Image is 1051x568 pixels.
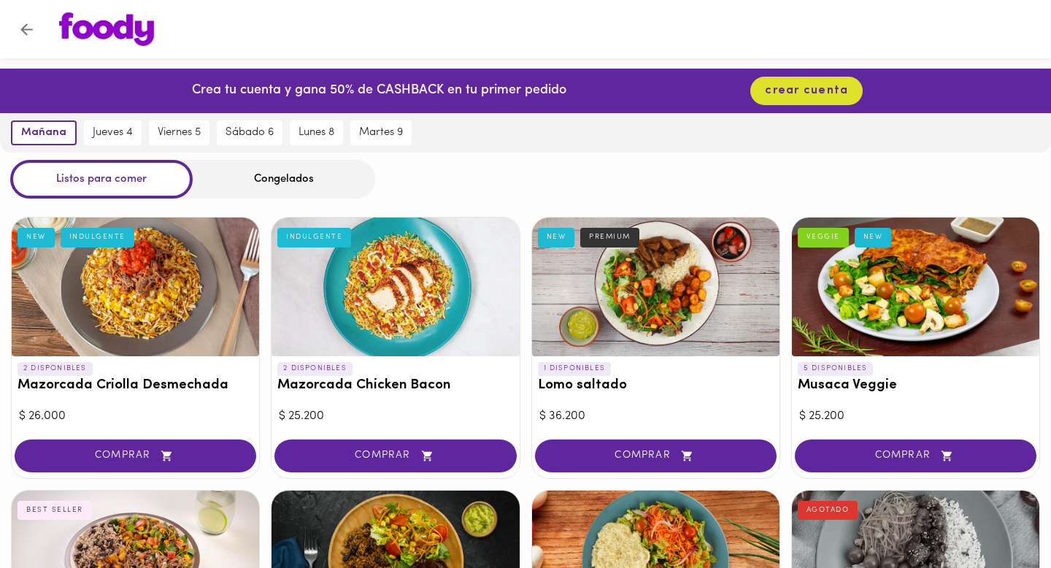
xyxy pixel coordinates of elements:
span: martes 9 [359,126,403,139]
div: BEST SELLER [18,501,92,520]
button: COMPRAR [15,440,256,472]
h3: Lomo saltado [538,378,774,394]
span: COMPRAR [293,450,498,462]
span: jueves 4 [93,126,133,139]
button: COMPRAR [274,440,516,472]
span: COMPRAR [33,450,238,462]
button: Volver [9,12,45,47]
div: Listos para comer [10,160,193,199]
span: viernes 5 [158,126,201,139]
span: COMPRAR [553,450,758,462]
iframe: Messagebird Livechat Widget [966,483,1036,553]
div: PREMIUM [580,228,639,247]
span: sábado 6 [226,126,274,139]
button: sábado 6 [217,120,282,145]
div: INDULGENTE [277,228,351,247]
div: Musaca Veggie [792,218,1039,356]
div: Mazorcada Chicken Bacon [272,218,519,356]
h3: Mazorcada Criolla Desmechada [18,378,253,394]
div: NEW [855,228,892,247]
button: lunes 8 [290,120,343,145]
button: jueves 4 [84,120,142,145]
button: COMPRAR [535,440,777,472]
img: logo.png [59,12,154,46]
span: crear cuenta [765,84,848,98]
h3: Mazorcada Chicken Bacon [277,378,513,394]
div: Congelados [193,160,375,199]
span: lunes 8 [299,126,334,139]
div: Mazorcada Criolla Desmechada [12,218,259,356]
div: $ 26.000 [19,408,252,425]
button: martes 9 [350,120,412,145]
p: 1 DISPONIBLES [538,362,612,375]
button: COMPRAR [795,440,1036,472]
div: NEW [538,228,575,247]
button: viernes 5 [149,120,209,145]
p: 2 DISPONIBLES [277,362,353,375]
span: mañana [21,126,66,139]
div: INDULGENTE [61,228,134,247]
div: VEGGIE [798,228,849,247]
span: COMPRAR [813,450,1018,462]
div: AGOTADO [798,501,858,520]
div: NEW [18,228,55,247]
p: 2 DISPONIBLES [18,362,93,375]
p: 5 DISPONIBLES [798,362,874,375]
div: Lomo saltado [532,218,779,356]
button: crear cuenta [750,77,863,105]
p: Crea tu cuenta y gana 50% de CASHBACK en tu primer pedido [192,82,566,101]
div: $ 36.200 [539,408,772,425]
h3: Musaca Veggie [798,378,1033,394]
div: $ 25.200 [279,408,512,425]
button: mañana [11,120,77,145]
div: $ 25.200 [799,408,1032,425]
